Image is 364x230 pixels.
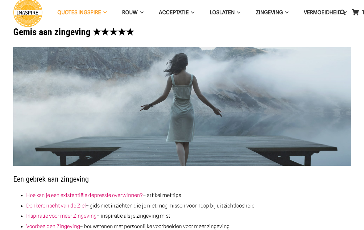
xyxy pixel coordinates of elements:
span: QUOTES INGSPIRE [57,9,101,15]
span: Loslaten Menu [235,5,240,20]
a: Donkere nacht van de Ziel [26,203,86,209]
li: – gids met inzichten die je niet mag missen voor hoop bij uitzichtloosheid [26,202,351,210]
li: – artikel met tips [26,191,351,199]
a: ROUWROUW Menu [114,5,151,20]
h1: Gemis aan zingeving ★★★★★ [13,25,351,39]
img: Inspiratie en tips bij een gemis aan zingeving voor meer zingeving en lichtpuntjes op je pad naar... [13,47,351,166]
span: ROUW [122,9,138,15]
a: LoslatenLoslaten Menu [202,5,248,20]
li: – inspiratie als je zingeving mist [26,212,351,220]
span: Acceptatie Menu [189,5,194,20]
a: QUOTES INGSPIREQUOTES INGSPIRE Menu [50,5,114,20]
span: Zingeving Menu [283,5,288,20]
span: ROUW Menu [138,5,143,20]
span: Zingeving [256,9,283,15]
a: Hoe kan je een existentiële depressie overwinnen? [26,192,143,198]
a: VERMOEIDHEIDVERMOEIDHEID Menu [296,5,354,20]
a: Zoeken [337,5,349,20]
a: ZingevingZingeving Menu [248,5,296,20]
span: Acceptatie [159,9,189,15]
h2: Een gebrek aan zingeving [13,47,351,184]
a: Voorbeelden Zingeving [26,223,80,229]
a: AcceptatieAcceptatie Menu [151,5,202,20]
span: Loslaten [210,9,235,15]
span: VERMOEIDHEID [304,9,341,15]
span: QUOTES INGSPIRE Menu [101,5,107,20]
a: Inspiratie voor meer Zingeving [26,213,97,219]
